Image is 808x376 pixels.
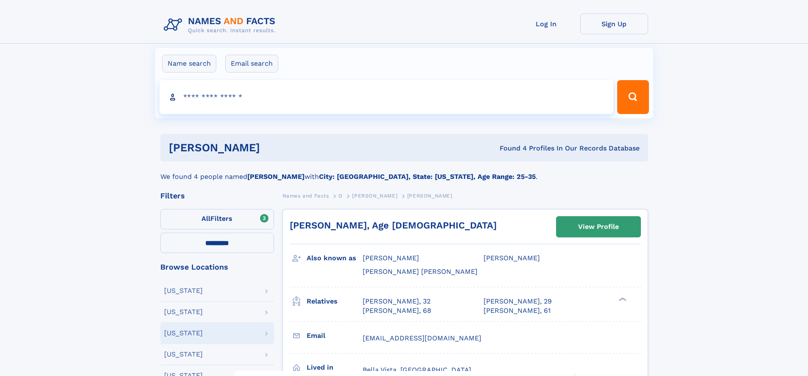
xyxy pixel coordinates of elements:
h1: [PERSON_NAME] [169,142,380,153]
a: [PERSON_NAME], 68 [363,306,431,315]
label: Email search [225,55,278,72]
a: [PERSON_NAME], Age [DEMOGRAPHIC_DATA] [290,220,497,231]
div: View Profile [578,217,619,237]
div: [US_STATE] [164,287,203,294]
span: [PERSON_NAME] [363,254,419,262]
span: [PERSON_NAME] [484,254,540,262]
a: [PERSON_NAME], 61 [484,306,551,315]
img: Logo Names and Facts [160,14,282,36]
a: Sign Up [580,14,648,34]
button: Search Button [617,80,649,114]
div: [US_STATE] [164,351,203,358]
b: City: [GEOGRAPHIC_DATA], State: [US_STATE], Age Range: 25-35 [319,173,536,181]
h3: Lived in [307,360,363,375]
b: [PERSON_NAME] [247,173,305,181]
h3: Relatives [307,294,363,309]
a: View Profile [556,217,640,237]
a: [PERSON_NAME], 32 [363,297,431,306]
label: Filters [160,209,274,229]
span: [PERSON_NAME] [352,193,397,199]
div: Filters [160,192,274,200]
div: [US_STATE] [164,330,203,337]
div: Found 4 Profiles In Our Records Database [380,144,640,153]
h3: Email [307,329,363,343]
a: Log In [512,14,580,34]
div: We found 4 people named with . [160,162,648,182]
a: [PERSON_NAME] [352,190,397,201]
span: Bella Vista, [GEOGRAPHIC_DATA] [363,366,471,374]
span: [EMAIL_ADDRESS][DOMAIN_NAME] [363,334,481,342]
a: Names and Facts [282,190,329,201]
span: [PERSON_NAME] [407,193,453,199]
input: search input [159,80,614,114]
h3: Also known as [307,251,363,265]
a: O [338,190,343,201]
label: Name search [162,55,216,72]
a: [PERSON_NAME], 29 [484,297,552,306]
div: ❯ [617,296,627,302]
span: O [338,193,343,199]
span: All [201,214,210,223]
span: [PERSON_NAME] [PERSON_NAME] [363,267,478,276]
div: Browse Locations [160,263,274,271]
div: [US_STATE] [164,309,203,315]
